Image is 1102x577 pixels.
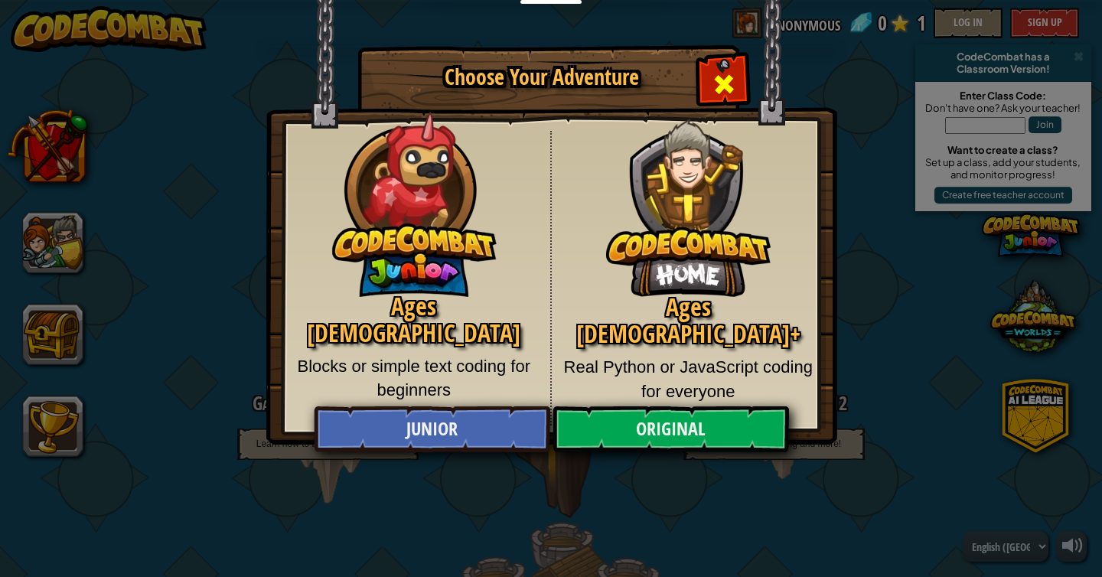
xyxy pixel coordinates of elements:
[606,96,771,297] img: CodeCombat Original hero character
[563,355,814,403] p: Real Python or JavaScript coding for everyone
[553,406,788,452] a: Original
[289,354,539,403] p: Blocks or simple text coding for beginners
[563,294,814,347] h2: Ages [DEMOGRAPHIC_DATA]+
[314,406,549,452] a: Junior
[332,102,497,297] img: CodeCombat Junior hero character
[699,58,748,106] div: Close modal
[289,293,539,347] h2: Ages [DEMOGRAPHIC_DATA]
[385,66,699,90] h1: Choose Your Adventure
